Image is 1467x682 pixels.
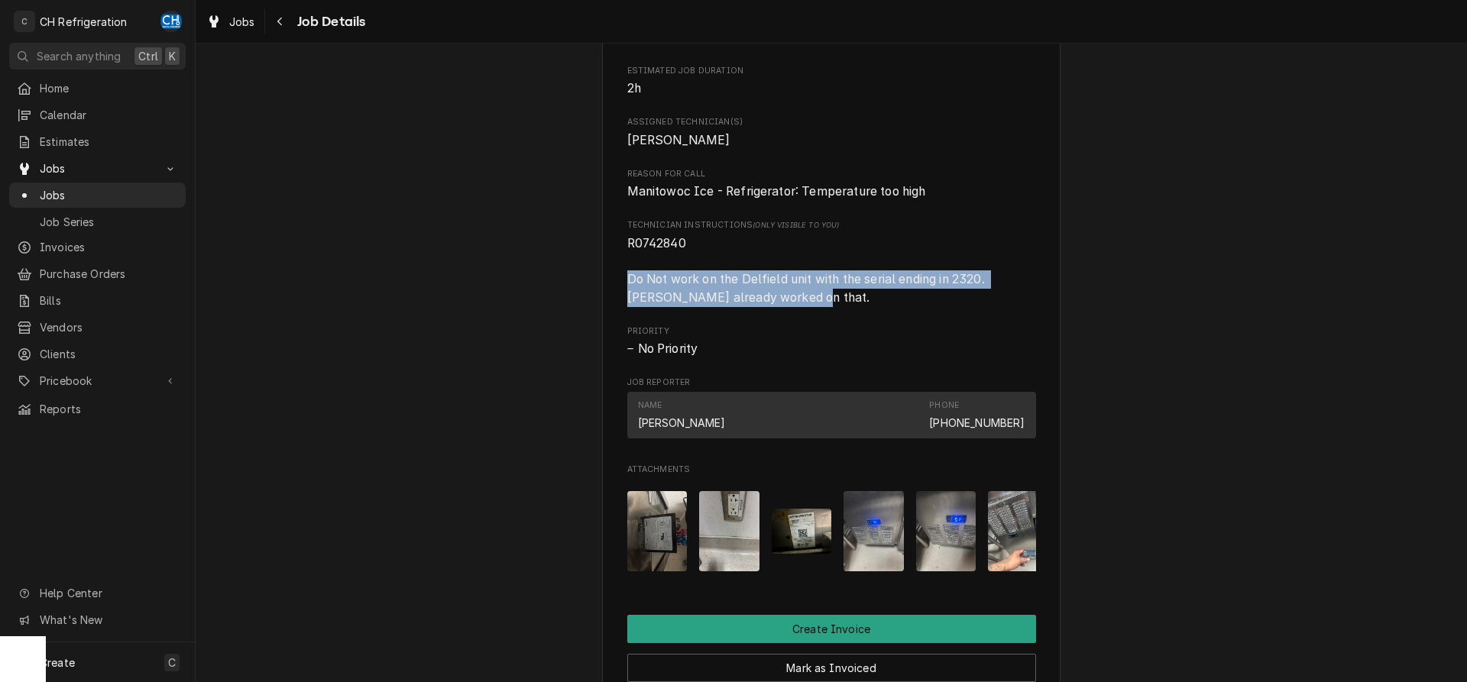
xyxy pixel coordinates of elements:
[627,116,1036,128] span: Assigned Technician(s)
[40,160,155,176] span: Jobs
[627,131,1036,150] span: Assigned Technician(s)
[9,341,186,367] a: Clients
[40,585,176,601] span: Help Center
[169,48,176,64] span: K
[40,373,155,389] span: Pricebook
[627,615,1036,643] div: Button Group Row
[627,168,1036,201] div: Reason For Call
[160,11,182,32] div: CH
[627,654,1036,682] button: Mark as Invoiced
[627,615,1036,643] button: Create Invoice
[627,491,688,571] img: 3cBSK4FqRWdiXknjiLIJ
[638,415,726,431] div: [PERSON_NAME]
[929,416,1025,429] a: [PHONE_NUMBER]
[916,491,976,571] img: mwUvFyibTiy0rOuoeIBa
[40,319,178,335] span: Vendors
[929,399,1025,430] div: Phone
[627,392,1036,445] div: Job Reporter List
[627,30,726,44] span: [DATE] 12:44 PM
[9,129,186,154] a: Estimates
[627,183,1036,201] span: Reason For Call
[40,266,178,282] span: Purchase Orders
[40,239,178,255] span: Invoices
[9,580,186,606] a: Go to Help Center
[138,48,158,64] span: Ctrl
[627,236,988,305] span: R0742840 Do Not work on the Delfield unit with the serial ending in 2320. [PERSON_NAME] already w...
[9,261,186,286] a: Purchase Orders
[37,48,121,64] span: Search anything
[40,80,178,96] span: Home
[627,219,1036,306] div: [object Object]
[40,14,128,30] div: CH Refrigeration
[699,491,759,571] img: w8KzjSYCT7ajQp5N66FY
[929,399,959,412] div: Phone
[627,325,1036,338] span: Priority
[168,655,176,671] span: C
[627,234,1036,307] span: [object Object]
[627,168,1036,180] span: Reason For Call
[40,187,178,203] span: Jobs
[772,509,832,554] img: MrD2SsZSIGUOTntsEwfL
[40,134,178,150] span: Estimates
[627,81,641,95] span: 2h
[9,234,186,260] a: Invoices
[627,479,1036,583] span: Attachments
[9,396,186,422] a: Reports
[160,11,182,32] div: Chris Hiraga's Avatar
[9,368,186,393] a: Go to Pricebook
[9,156,186,181] a: Go to Jobs
[40,401,178,417] span: Reports
[627,184,926,199] span: Manitowoc Ice - Refrigerator: Temperature too high
[40,214,178,230] span: Job Series
[627,377,1036,445] div: Job Reporter
[9,209,186,234] a: Job Series
[627,392,1036,438] div: Contact
[627,65,1036,77] span: Estimated Job Duration
[627,133,730,147] span: [PERSON_NAME]
[9,102,186,128] a: Calendar
[229,14,255,30] span: Jobs
[844,491,904,571] img: GDhipJdGTDWFV8qmjOC5
[9,183,186,208] a: Jobs
[9,315,186,340] a: Vendors
[753,221,839,229] span: (Only Visible to You)
[9,76,186,101] a: Home
[627,219,1036,231] span: Technician Instructions
[627,79,1036,98] span: Estimated Job Duration
[627,643,1036,682] div: Button Group Row
[293,11,366,32] span: Job Details
[627,377,1036,389] span: Job Reporter
[627,340,1036,358] span: Priority
[40,293,178,309] span: Bills
[627,325,1036,358] div: Priority
[40,346,178,362] span: Clients
[14,11,35,32] div: C
[40,107,178,123] span: Calendar
[627,116,1036,149] div: Assigned Technician(s)
[638,399,662,412] div: Name
[40,612,176,628] span: What's New
[268,9,293,34] button: Navigate back
[627,340,1036,358] div: No Priority
[9,288,186,313] a: Bills
[627,464,1036,476] span: Attachments
[627,65,1036,98] div: Estimated Job Duration
[627,464,1036,583] div: Attachments
[40,656,75,669] span: Create
[9,607,186,632] a: Go to What's New
[200,9,261,34] a: Jobs
[638,399,726,430] div: Name
[988,491,1048,571] img: fOIZ7lklREO9offwzmDt
[9,43,186,69] button: Search anythingCtrlK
